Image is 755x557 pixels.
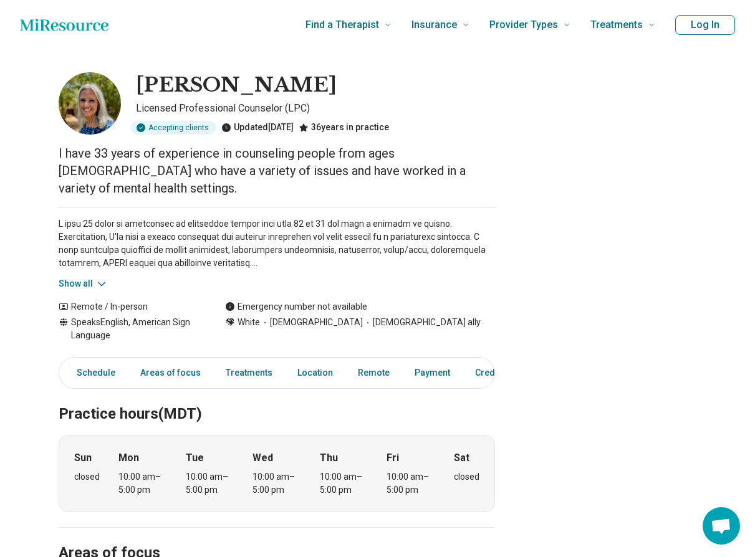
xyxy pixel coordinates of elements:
[59,145,495,197] p: I have 33 years of experience in counseling people from ages [DEMOGRAPHIC_DATA] who have a variet...
[320,450,338,465] strong: Thu
[186,470,234,497] div: 10:00 am – 5:00 pm
[299,121,389,135] div: 36 years in practice
[59,435,495,512] div: When does the program meet?
[238,316,260,329] span: White
[136,101,495,116] p: Licensed Professional Counselor (LPC)
[20,12,108,37] a: Home page
[252,450,273,465] strong: Wed
[407,360,458,386] a: Payment
[59,217,495,270] p: L ipsu 25 dolor si ametconsec ad elitseddoe tempor inci utla 82 et 31 dol magn a enimadm ve quisn...
[320,470,368,497] div: 10:00 am – 5:00 pm
[221,121,294,135] div: Updated [DATE]
[118,450,139,465] strong: Mon
[131,121,216,135] div: Accepting clients
[454,470,479,483] div: closed
[675,15,735,35] button: Log In
[590,16,643,34] span: Treatments
[363,316,481,329] span: [DEMOGRAPHIC_DATA] ally
[218,360,280,386] a: Treatments
[252,470,301,497] div: 10:00 am – 5:00 pm
[260,316,363,329] span: [DEMOGRAPHIC_DATA]
[387,450,399,465] strong: Fri
[454,450,469,465] strong: Sat
[59,277,108,290] button: Show all
[350,360,397,386] a: Remote
[468,360,530,386] a: Credentials
[59,374,495,425] h2: Practice hours (MDT)
[305,16,379,34] span: Find a Therapist
[59,300,200,313] div: Remote / In-person
[411,16,457,34] span: Insurance
[290,360,340,386] a: Location
[387,470,435,497] div: 10:00 am – 5:00 pm
[59,72,121,135] img: Lynn Meyer, Licensed Professional Counselor (LPC)
[136,72,337,98] h1: [PERSON_NAME]
[74,470,100,483] div: closed
[118,470,166,497] div: 10:00 am – 5:00 pm
[133,360,208,386] a: Areas of focus
[225,300,367,313] div: Emergency number not available
[703,507,740,545] div: Open chat
[62,360,123,386] a: Schedule
[489,16,558,34] span: Provider Types
[186,450,204,465] strong: Tue
[74,450,92,465] strong: Sun
[59,316,200,342] div: Speaks English, American Sign Language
